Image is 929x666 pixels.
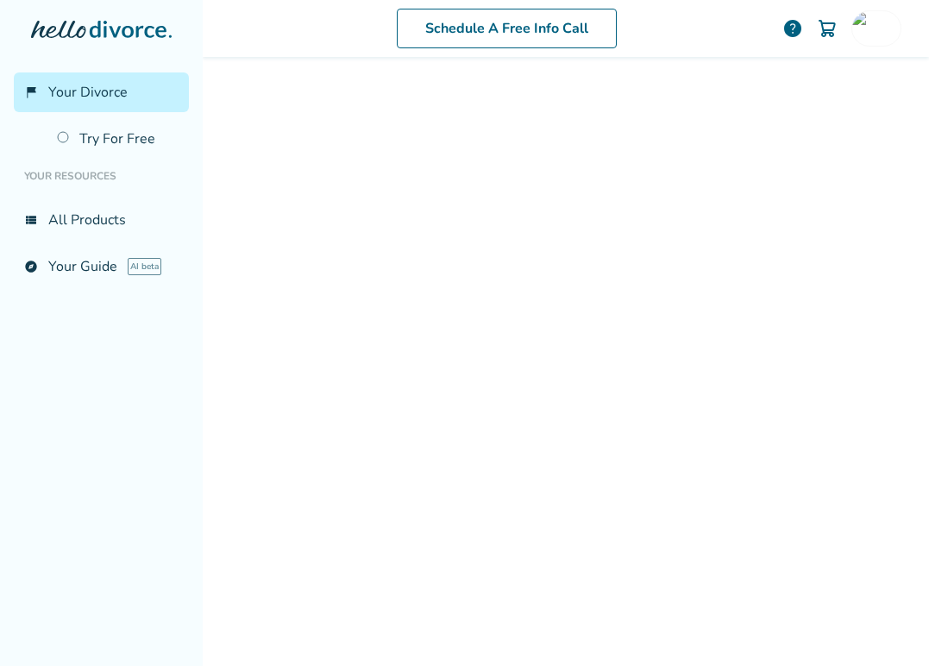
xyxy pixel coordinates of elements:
a: help [782,18,803,39]
span: view_list [24,213,38,227]
span: AI beta [128,258,161,275]
li: Your Resources [14,159,189,193]
a: view_listAll Products [14,200,189,240]
a: flag_2Your Divorce [14,72,189,112]
a: exploreYour GuideAI beta [14,247,189,286]
a: Schedule A Free Info Call [397,9,617,48]
a: Try For Free [47,119,189,159]
span: Your Divorce [48,83,128,102]
span: explore [24,260,38,273]
img: yasmina@rety.org [852,11,887,46]
span: flag_2 [24,85,38,99]
img: Cart [817,18,838,39]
